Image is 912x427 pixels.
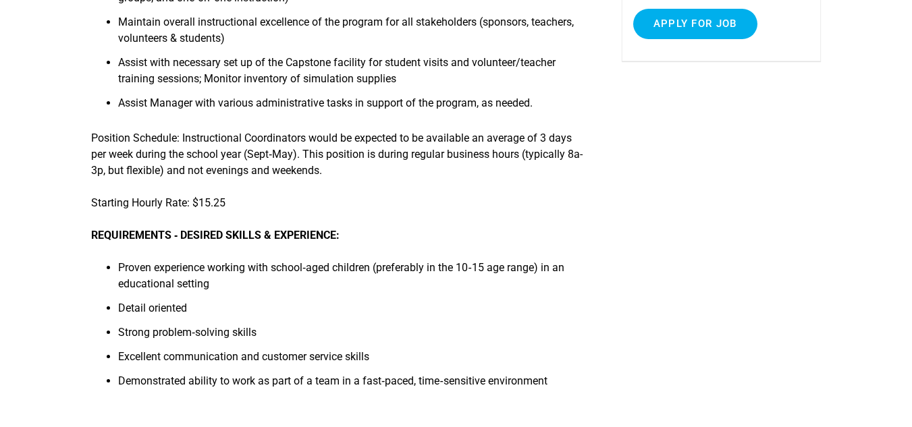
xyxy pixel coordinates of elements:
[118,324,585,349] li: Strong problem‐solving skills
[118,260,585,300] li: Proven experience working with school‐aged children (preferably in the 10‐15 age range) in an edu...
[91,229,340,241] strong: REQUIREMENTS ‐ DESIRED SKILLS & EXPERIENCE:
[118,373,585,397] li: Demonstrated ability to work as part of a team in a fast‐paced, time‐sensitive environment
[118,349,585,373] li: Excellent communication and customer service skills
[91,130,585,179] p: Position Schedule: Instructional Coordinators would be expected to be available an average of 3 d...
[633,9,757,39] input: Apply for job
[118,95,585,119] li: Assist Manager with various administrative tasks in support of the program, as needed.
[118,300,585,324] li: Detail oriented
[91,195,585,211] p: Starting Hourly Rate: $15.25
[118,14,585,55] li: Maintain overall instructional excellence of the program for all stakeholders (sponsors, teachers...
[118,55,585,95] li: Assist with necessary set up of the Capstone facility for student visits and volunteer/teacher tr...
